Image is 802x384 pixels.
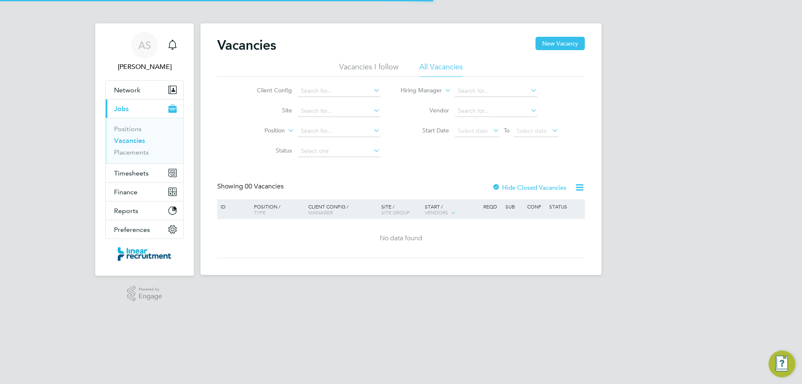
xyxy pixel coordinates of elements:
[105,247,184,261] a: Go to home page
[298,125,380,137] input: Search for...
[138,40,151,51] span: AS
[105,62,184,72] span: Alyssa Smith
[114,105,129,113] span: Jobs
[455,85,537,97] input: Search for...
[298,105,380,117] input: Search for...
[217,182,285,191] div: Showing
[218,234,584,243] div: No data found
[503,199,525,214] div: Sub
[536,37,585,50] button: New Vacancy
[425,209,448,216] span: Vendors
[458,127,488,135] span: Select date
[308,209,333,216] span: Manager
[298,145,380,157] input: Select one
[105,32,184,72] a: AS[PERSON_NAME]
[218,199,248,214] div: ID
[118,247,171,261] img: linearrecruitment-logo-retina.png
[379,199,423,219] div: Site /
[492,183,566,191] label: Hide Closed Vacancies
[139,293,162,300] span: Engage
[244,107,292,114] label: Site
[517,127,547,135] span: Select date
[237,127,285,135] label: Position
[481,199,503,214] div: Reqd
[127,286,162,302] a: Powered byEngage
[769,351,795,377] button: Engage Resource Center
[106,220,183,239] button: Preferences
[248,199,306,219] div: Position /
[114,169,149,177] span: Timesheets
[501,125,512,136] span: To
[244,147,292,154] label: Status
[547,199,584,214] div: Status
[95,23,194,276] nav: Main navigation
[114,148,149,156] a: Placements
[455,105,537,117] input: Search for...
[394,86,442,95] label: Hiring Manager
[114,125,142,133] a: Positions
[106,164,183,182] button: Timesheets
[254,209,266,216] span: Type
[114,188,137,196] span: Finance
[525,199,547,214] div: Conf
[244,86,292,94] label: Client Config
[106,118,183,163] div: Jobs
[217,37,276,53] h2: Vacancies
[401,107,449,114] label: Vendor
[298,85,380,97] input: Search for...
[306,199,379,219] div: Client Config /
[114,207,138,215] span: Reports
[106,201,183,220] button: Reports
[106,99,183,118] button: Jobs
[419,62,463,77] li: All Vacancies
[114,137,145,145] a: Vacancies
[139,286,162,293] span: Powered by
[114,86,140,94] span: Network
[114,226,150,234] span: Preferences
[423,199,481,220] div: Start /
[381,209,410,216] span: Site Group
[106,81,183,99] button: Network
[339,62,398,77] li: Vacancies I follow
[106,183,183,201] button: Finance
[401,127,449,134] label: Start Date
[245,182,284,191] span: 00 Vacancies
